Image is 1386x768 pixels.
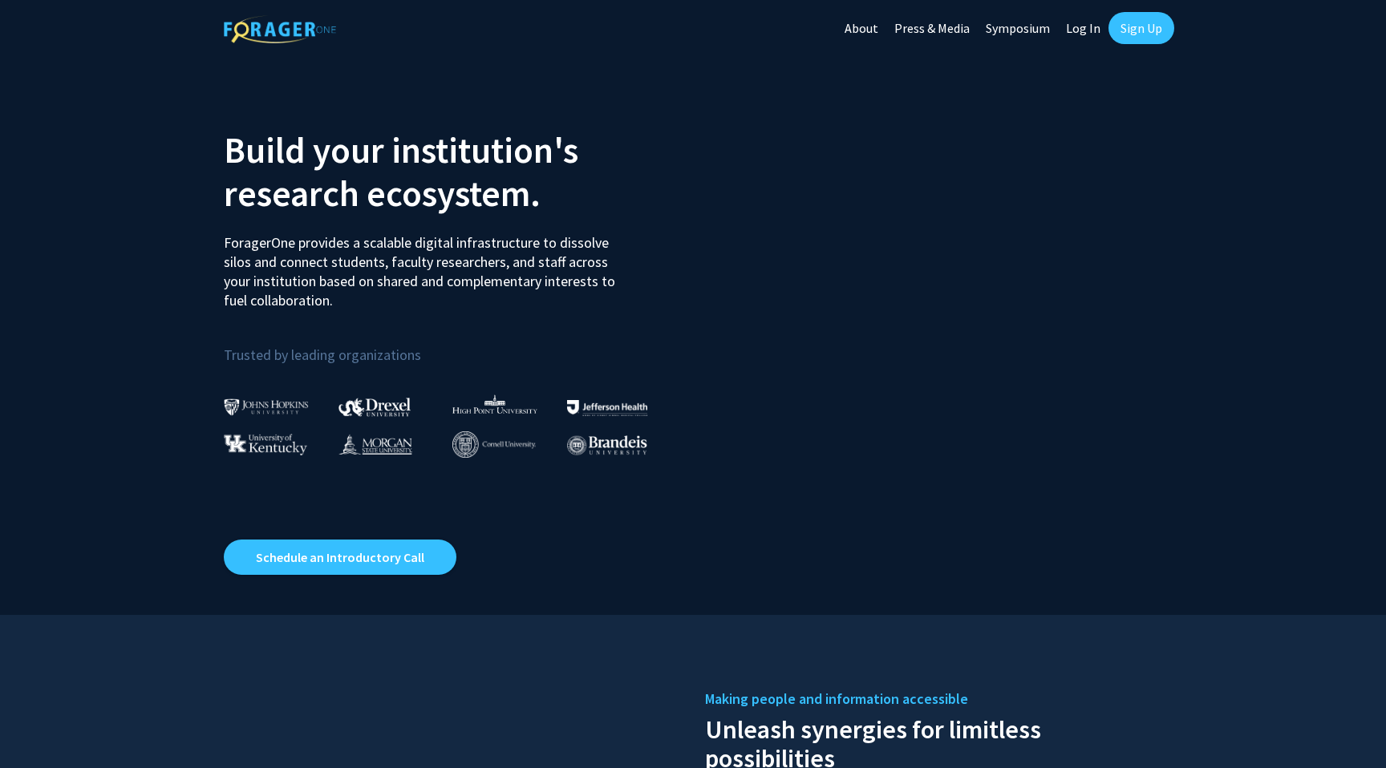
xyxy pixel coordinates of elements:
[567,435,647,455] img: Brandeis University
[338,434,412,455] img: Morgan State University
[338,398,411,416] img: Drexel University
[224,128,681,215] h2: Build your institution's research ecosystem.
[452,431,536,458] img: Cornell University
[224,434,307,455] img: University of Kentucky
[705,687,1162,711] h5: Making people and information accessible
[224,221,626,310] p: ForagerOne provides a scalable digital infrastructure to dissolve silos and connect students, fac...
[452,394,537,414] img: High Point University
[224,323,681,367] p: Trusted by leading organizations
[224,398,309,415] img: Johns Hopkins University
[224,540,456,575] a: Opens in a new tab
[224,15,336,43] img: ForagerOne Logo
[1108,12,1174,44] a: Sign Up
[567,400,647,415] img: Thomas Jefferson University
